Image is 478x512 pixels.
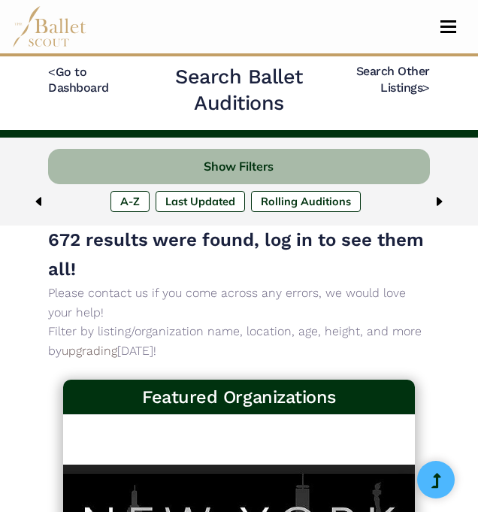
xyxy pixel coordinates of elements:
[75,386,402,409] h3: Featured Organizations
[62,344,117,358] a: upgrading
[48,283,430,322] p: Please contact us if you come across any errors, we would love your help!
[422,80,430,95] code: >
[48,65,109,95] a: <Go to Dashboard
[48,149,431,184] button: Show Filters
[150,64,329,117] h2: Search Ballet Auditions
[48,229,424,279] span: 672 results were found, log in to see them all!
[48,322,430,360] p: Filter by listing/organization name, location, age, height, and more by [DATE]!
[251,191,361,212] label: Rolling Auditions
[48,64,56,79] code: <
[156,191,245,212] label: Last Updated
[110,191,150,212] label: A-Z
[356,64,430,95] a: Search Other Listings>
[431,20,466,34] button: Toggle navigation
